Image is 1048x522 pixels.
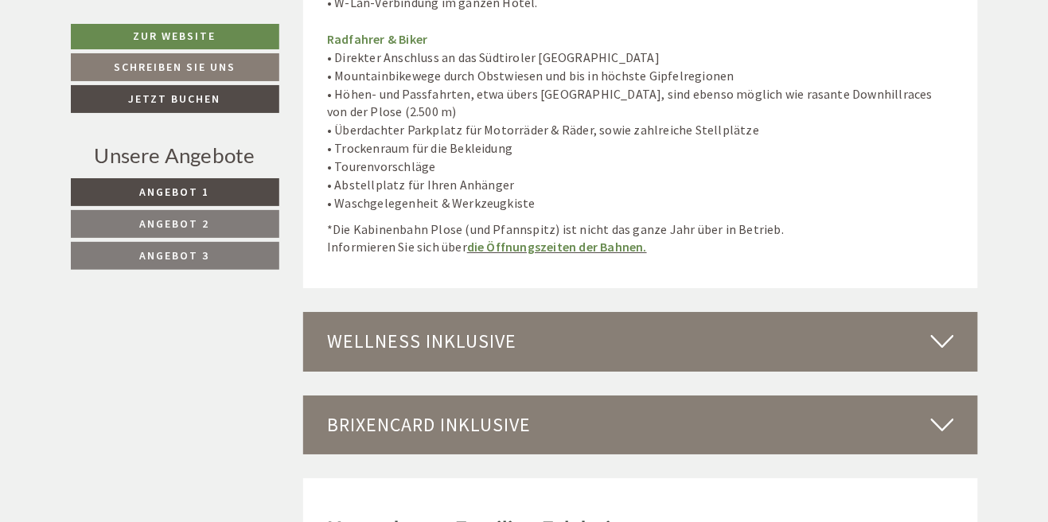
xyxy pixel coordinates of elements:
[13,44,260,92] div: Guten Tag, wie können wir Ihnen helfen?
[303,395,978,454] div: BrixenCard inklusive
[532,419,627,447] button: Senden
[327,220,954,257] p: *Die Kabinenbahn Plose (und Pfannspitz) ist nicht das ganze Jahr über in Betrieb. Informieren Sie...
[71,53,279,81] a: Schreiben Sie uns
[71,141,279,170] div: Unsere Angebote
[303,312,978,371] div: Wellness inklusive
[467,239,647,255] a: die Öffnungszeiten der Bahnen.
[327,31,427,47] strong: Radfahrer & Biker
[25,47,252,60] div: [GEOGRAPHIC_DATA]
[140,185,210,199] span: Angebot 1
[71,85,279,113] a: Jetzt buchen
[284,13,342,40] div: [DATE]
[25,78,252,89] small: 23:05
[140,216,210,231] span: Angebot 2
[71,24,279,49] a: Zur Website
[140,248,210,263] span: Angebot 3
